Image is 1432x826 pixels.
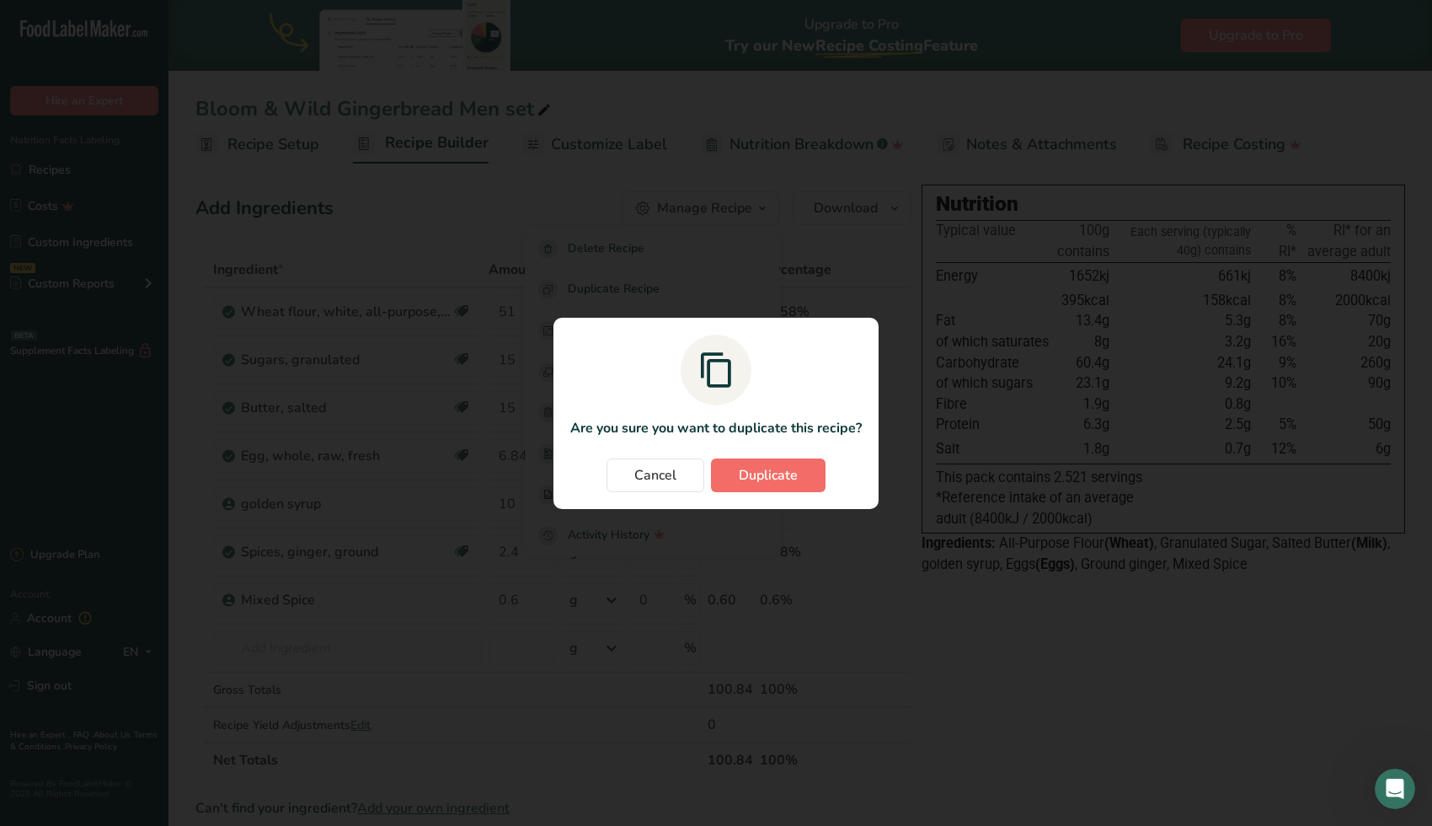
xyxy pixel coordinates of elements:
span: Cancel [634,465,676,485]
iframe: Intercom live chat [1375,769,1415,809]
button: Duplicate [711,459,826,492]
span: Duplicate [739,465,798,485]
p: Are you sure you want to duplicate this recipe? [570,418,862,438]
button: Cancel [606,459,704,492]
